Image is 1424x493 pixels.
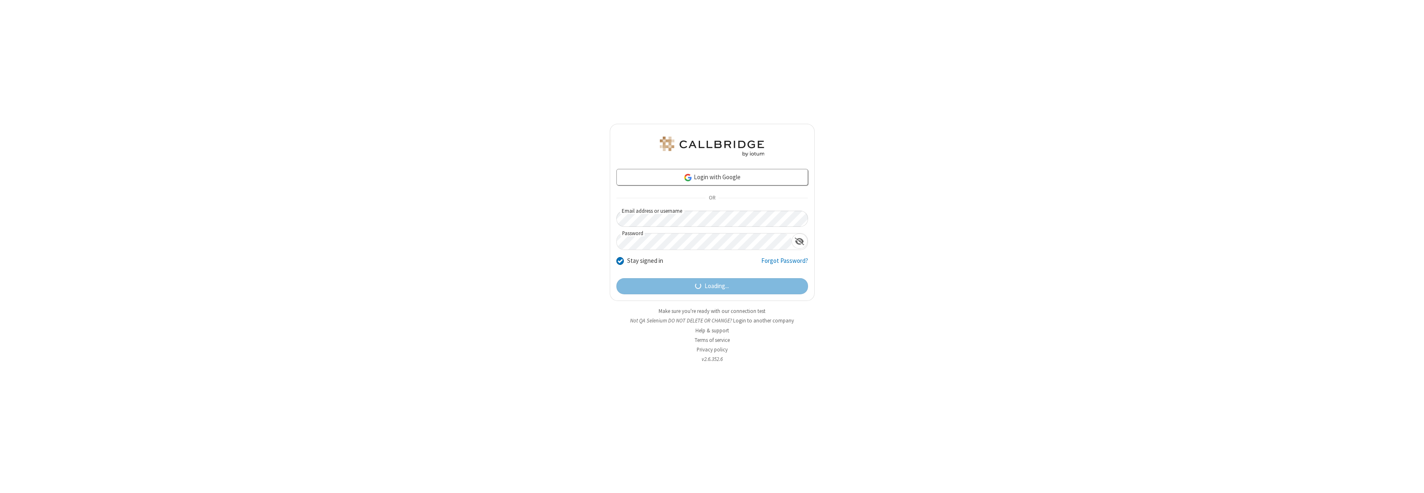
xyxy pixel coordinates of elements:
[616,211,808,227] input: Email address or username
[659,308,765,315] a: Make sure you're ready with our connection test
[617,233,791,250] input: Password
[733,317,794,325] button: Login to another company
[683,173,693,182] img: google-icon.png
[616,278,808,295] button: Loading...
[627,256,663,266] label: Stay signed in
[610,355,815,363] li: v2.6.352.6
[616,169,808,185] a: Login with Google
[658,137,766,156] img: QA Selenium DO NOT DELETE OR CHANGE
[695,327,729,334] a: Help & support
[695,337,730,344] a: Terms of service
[697,346,728,353] a: Privacy policy
[705,281,729,291] span: Loading...
[705,192,719,204] span: OR
[761,256,808,272] a: Forgot Password?
[610,317,815,325] li: Not QA Selenium DO NOT DELETE OR CHANGE?
[791,233,808,249] div: Show password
